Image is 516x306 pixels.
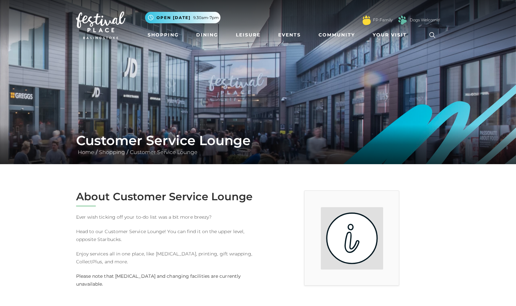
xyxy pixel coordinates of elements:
button: Open [DATE] 9.30am-7pm [145,12,220,23]
a: Community [316,29,358,41]
h2: About Customer Service Lounge [76,190,253,203]
p: Ever wish ticking off your to-do list was a bit more breezy? [76,213,253,221]
strong: Please note that [MEDICAL_DATA] and changing facilities are currently unavailable. [76,273,241,287]
span: 9.30am-7pm [193,15,219,21]
h1: Customer Service Lounge [76,133,440,148]
a: Shopping [145,29,181,41]
p: Head to our Customer Service Lounge! You can find it on the upper level, opposite Starbucks. [76,228,253,243]
a: Shopping [97,149,127,155]
a: Your Visit [370,29,413,41]
p: Enjoy services all in one place, like [MEDICAL_DATA], printing, gift wrapping, CollectPlus, and m... [76,250,253,266]
a: FP Family [373,17,393,23]
a: Dogs Welcome! [410,17,440,23]
a: Home [76,149,96,155]
span: Open [DATE] [156,15,191,21]
span: Your Visit [373,32,407,38]
a: Leisure [233,29,263,41]
a: Customer Service Lounge [128,149,199,155]
div: / / [71,133,445,156]
img: Festival Place Logo [76,11,125,39]
a: Events [276,29,303,41]
a: Dining [194,29,221,41]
